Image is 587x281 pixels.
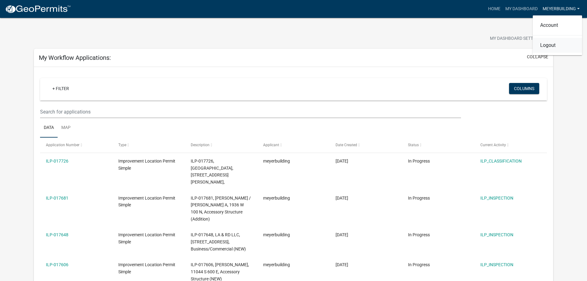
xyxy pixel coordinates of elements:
datatable-header-cell: Status [402,138,474,152]
span: In Progress [408,196,430,200]
datatable-header-cell: Application Number [40,138,112,152]
span: meyerbuilding [263,232,290,237]
a: ILP-017726 [46,159,68,163]
a: Map [58,118,74,138]
button: collapse [527,54,548,60]
div: meyerbuilding [533,15,582,55]
button: My Dashboard Settingssettings [485,33,556,45]
span: meyerbuilding [263,159,290,163]
a: + Filter [47,83,74,94]
datatable-header-cell: Type [112,138,185,152]
span: Type [118,143,126,147]
span: Applicant [263,143,279,147]
span: Improvement Location Permit Simple [118,262,175,274]
input: Search for applications [40,105,461,118]
span: Application Number [46,143,79,147]
span: Current Activity [480,143,506,147]
datatable-header-cell: Current Activity [474,138,547,152]
a: ILP-017606 [46,262,68,267]
a: Home [486,3,503,15]
datatable-header-cell: Applicant [257,138,330,152]
datatable-header-cell: Description [185,138,257,152]
a: Data [40,118,58,138]
span: ILP-017726, City of Bluffton, 200 E Jackson St, [191,159,233,184]
span: My Dashboard Settings [490,35,543,43]
datatable-header-cell: Date Created [330,138,402,152]
span: In Progress [408,232,430,237]
a: Logout [533,38,582,53]
span: Improvement Location Permit Simple [118,159,175,171]
a: ILP_INSPECTION [480,232,513,237]
a: My Dashboard [503,3,540,15]
a: ILP-017681 [46,196,68,200]
button: Columns [509,83,539,94]
span: meyerbuilding [263,262,290,267]
span: Description [191,143,210,147]
span: In Progress [408,159,430,163]
span: Status [408,143,419,147]
span: Improvement Location Permit Simple [118,232,175,244]
span: 10/09/2025 [336,159,348,163]
a: meyerbuilding [540,3,582,15]
span: meyerbuilding [263,196,290,200]
span: ILP-017648, LA & RD LLC, 1325 W Wiley, Business/Commercial (NEW) [191,232,246,251]
span: 09/12/2025 [336,196,348,200]
a: Account [533,18,582,33]
span: In Progress [408,262,430,267]
span: 08/25/2025 [336,232,348,237]
a: ILP-017648 [46,232,68,237]
h5: My Workflow Applications: [39,54,111,61]
a: ILP_INSPECTION [480,196,513,200]
span: Improvement Location Permit Simple [118,196,175,208]
a: ILP_INSPECTION [480,262,513,267]
span: 07/22/2025 [336,262,348,267]
span: ILP-017681, Graham, Patrick W / Debra A, 1936 W 100 N, Accessory Structure (Addition) [191,196,251,221]
a: ILP_CLASSIFICATION [480,159,522,163]
span: Date Created [336,143,357,147]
